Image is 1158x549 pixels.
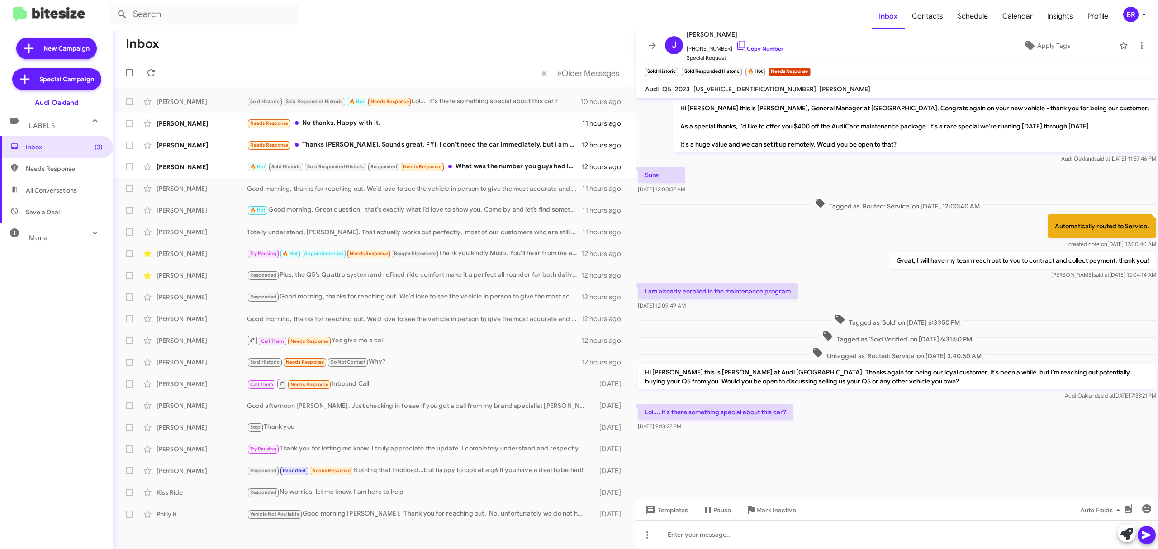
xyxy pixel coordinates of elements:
[247,357,581,367] div: Why?
[29,234,47,242] span: More
[589,510,628,519] div: [DATE]
[290,338,329,344] span: Needs Response
[831,314,963,327] span: Tagged as 'Sold' on [DATE] 6:31:50 PM
[662,85,671,93] span: Q5
[394,251,436,256] span: Bought Elsewhere
[536,64,552,82] button: Previous
[811,198,983,211] span: Tagged as 'Routed: Service' on [DATE] 12:00:40 AM
[290,382,329,388] span: Needs Response
[872,3,905,29] a: Inbox
[713,502,731,518] span: Pause
[1065,392,1156,399] span: Audi Oakland [DATE] 7:33:21 PM
[250,294,277,300] span: Responded
[247,184,582,193] div: Good morning, thanks for reaching out. We’d love to see the vehicle in person to give the most ac...
[247,248,581,259] div: Thank you kindly Mujib. You'll hear from me again, love cars! Haha
[157,466,247,475] div: [PERSON_NAME]
[35,98,78,107] div: Audi Oakland
[403,164,441,170] span: Needs Response
[250,382,274,388] span: Call Them
[995,3,1040,29] a: Calendar
[675,85,690,93] span: 2023
[1061,155,1156,162] span: Audi Oakland [DATE] 11:57:46 PM
[247,161,581,172] div: What was the number you guys had in mind before any discussion would've started?
[286,99,343,104] span: Sold Responded Historic
[636,502,695,518] button: Templates
[271,164,301,170] span: Sold Historic
[582,227,628,237] div: 11 hours ago
[43,44,90,53] span: New Campaign
[330,359,366,365] span: Do Not Contact
[1098,392,1114,399] span: said at
[769,68,810,76] small: Needs Response
[643,502,688,518] span: Templates
[157,119,247,128] div: [PERSON_NAME]
[29,122,55,130] span: Labels
[370,99,409,104] span: Needs Response
[312,468,351,473] span: Needs Response
[282,251,298,256] span: 🔥 Hot
[589,488,628,497] div: [DATE]
[247,465,589,476] div: Nothing that I noticed...but happy to look at a q6 if you have a deal to be had!
[250,511,299,517] span: Vehicle Not Available
[157,206,247,215] div: [PERSON_NAME]
[250,251,276,256] span: Try Pausing
[645,68,678,76] small: Sold Historic
[638,423,681,430] span: [DATE] 9:18:22 PM
[589,423,628,432] div: [DATE]
[247,422,589,432] div: Thank you
[95,142,103,151] span: (3)
[250,359,280,365] span: Sold Historic
[819,331,976,344] span: Tagged as 'Sold Verified' on [DATE] 6:31:50 PM
[581,358,628,367] div: 12 hours ago
[581,336,628,345] div: 12 hours ago
[687,40,783,53] span: [PHONE_NUMBER]
[638,302,686,309] span: [DATE] 12:09:49 AM
[247,140,581,150] div: Thanks [PERSON_NAME]. Sounds great. FYI, I don't need the car immediately, but I am ready to buy ...
[1051,271,1156,278] span: [PERSON_NAME] [DATE] 12:04:14 AM
[250,272,277,278] span: Responded
[687,53,783,62] span: Special Request
[26,186,77,195] span: All Conversations
[247,314,581,323] div: Good morning, thanks for reaching out. We’d love to see the vehicle in person to give the most ac...
[1115,7,1148,22] button: BR
[247,205,582,215] div: Good morning. Great question, that’s exactly what I’d love to show you. Come by and let’s find so...
[157,227,247,237] div: [PERSON_NAME]
[1080,3,1115,29] span: Profile
[157,293,247,302] div: [PERSON_NAME]
[581,162,628,171] div: 12 hours ago
[1048,214,1156,238] p: Automatically routed to Service.
[905,3,950,29] a: Contacts
[1123,7,1139,22] div: BR
[1094,155,1110,162] span: said at
[12,68,101,90] a: Special Campaign
[157,488,247,497] div: Kiss Ride
[247,270,581,280] div: Plus, the Q5’s Quattro system and refined ride comfort make it a perfect all rounder for both dai...
[157,162,247,171] div: [PERSON_NAME]
[247,444,589,454] div: Thank you for letting me know, I truly appreciate the update. I completely understand and respect...
[157,97,247,106] div: [PERSON_NAME]
[250,446,276,452] span: Try Pausing
[26,142,103,151] span: Inbox
[109,4,299,25] input: Search
[1068,241,1107,247] span: created note on
[638,167,685,183] p: Sure
[745,68,765,76] small: 🔥 Hot
[250,489,277,495] span: Responded
[247,401,589,410] div: Good afternoon [PERSON_NAME], Just checking in to see if you got a call from my brand specialist ...
[638,283,798,299] p: I am already enrolled in the maintenance program
[247,118,582,128] div: No thanks, Happy with it.
[157,445,247,454] div: [PERSON_NAME]
[582,119,628,128] div: 11 hours ago
[638,364,1156,389] p: Hi [PERSON_NAME] this is [PERSON_NAME] at Audi [GEOGRAPHIC_DATA]. Thanks again for being our loya...
[304,251,344,256] span: Appointment Set
[589,401,628,410] div: [DATE]
[1037,38,1070,54] span: Apply Tags
[693,85,816,93] span: [US_VEHICLE_IDENTIFICATION_NUMBER]
[250,164,266,170] span: 🔥 Hot
[738,502,803,518] button: Mark Inactive
[687,29,783,40] span: [PERSON_NAME]
[157,249,247,258] div: [PERSON_NAME]
[157,141,247,150] div: [PERSON_NAME]
[157,379,247,388] div: [PERSON_NAME]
